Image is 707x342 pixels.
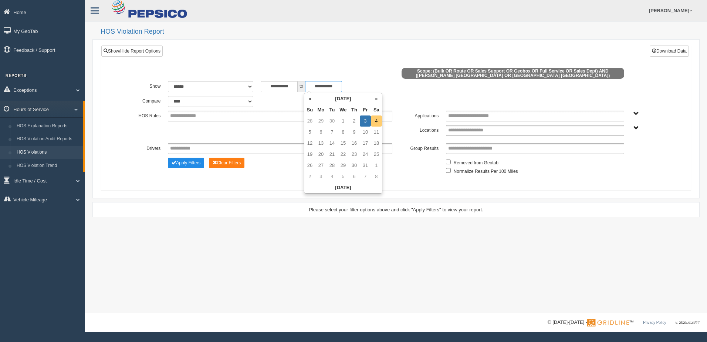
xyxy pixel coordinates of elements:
td: 6 [349,171,360,182]
td: 21 [327,149,338,160]
td: 12 [304,138,315,149]
label: Locations [396,125,442,134]
td: 25 [371,149,382,160]
td: 26 [304,160,315,171]
th: [DATE] [304,182,382,193]
td: 15 [338,138,349,149]
th: Su [304,104,315,115]
label: Drivers [118,143,164,152]
span: to [298,81,305,92]
div: Please select your filter options above and click "Apply Filters" to view your report. [99,206,693,213]
td: 19 [304,149,315,160]
td: 31 [360,160,371,171]
th: Mo [315,104,327,115]
td: 7 [360,171,371,182]
th: We [338,104,349,115]
span: v. 2025.6.2844 [676,321,700,325]
td: 16 [349,138,360,149]
td: 3 [315,171,327,182]
td: 13 [315,138,327,149]
label: HOS Rules [118,111,164,120]
th: Tu [327,104,338,115]
th: Sa [371,104,382,115]
td: 28 [304,115,315,127]
td: 11 [371,127,382,138]
td: 30 [327,115,338,127]
th: [DATE] [315,93,371,104]
a: HOS Violation Audit Reports [13,133,83,146]
a: HOS Explanation Reports [13,120,83,133]
button: Change Filter Options [209,158,245,168]
td: 29 [338,160,349,171]
td: 27 [315,160,327,171]
td: 24 [360,149,371,160]
button: Change Filter Options [168,158,204,168]
th: « [304,93,315,104]
label: Removed from Geotab [454,158,498,167]
td: 8 [371,171,382,182]
td: 29 [315,115,327,127]
label: Applications [396,111,442,120]
td: 9 [349,127,360,138]
td: 28 [327,160,338,171]
label: Group Results [396,143,442,152]
th: Th [349,104,360,115]
a: Privacy Policy [643,321,666,325]
td: 4 [371,115,382,127]
span: Scope: (Bulk OR Route OR Sales Support OR Geobox OR Full Service OR Sales Dept) AND ([PERSON_NAME... [402,68,624,79]
td: 30 [349,160,360,171]
td: 7 [327,127,338,138]
td: 6 [315,127,327,138]
h2: HOS Violation Report [101,28,700,36]
button: Download Data [650,46,689,57]
td: 18 [371,138,382,149]
div: © [DATE]-[DATE] - ™ [548,319,700,326]
td: 1 [371,160,382,171]
td: 20 [315,149,327,160]
label: Normalize Results Per 100 Miles [454,166,518,175]
td: 10 [360,127,371,138]
td: 5 [338,171,349,182]
td: 2 [304,171,315,182]
th: Fr [360,104,371,115]
td: 4 [327,171,338,182]
td: 2 [349,115,360,127]
td: 3 [360,115,371,127]
td: 22 [338,149,349,160]
td: 1 [338,115,349,127]
td: 23 [349,149,360,160]
img: Gridline [587,319,629,326]
td: 17 [360,138,371,149]
td: 8 [338,127,349,138]
label: Compare [118,96,164,105]
th: » [371,93,382,104]
a: Show/Hide Report Options [101,46,163,57]
label: Show [118,81,164,90]
td: 5 [304,127,315,138]
a: HOS Violations [13,146,83,159]
td: 14 [327,138,338,149]
a: HOS Violation Trend [13,159,83,172]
